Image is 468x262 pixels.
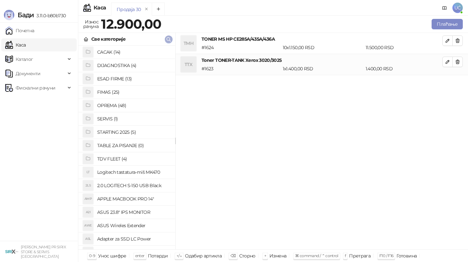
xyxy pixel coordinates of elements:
[83,247,93,257] div: AM1
[281,44,364,51] div: 10 x 1.150,00 RSD
[176,253,182,258] span: ↑/↓
[295,253,338,258] span: ⌘ command / ⌃ control
[201,57,442,64] h4: Toner TONER-TANK Xerox 3020/3025
[97,74,170,84] h4: ESAD FIRME (13)
[82,18,100,31] div: Износ рачуна
[5,38,26,51] a: Каса
[239,252,255,260] div: Сторно
[264,253,266,258] span: +
[83,234,93,244] div: ASL
[97,247,170,257] h4: Apple MBP 16: SPACE BLACK/M4 Max 14C/32C GPU/36GB/1T-ZEE
[97,180,170,191] h4: 2.0 LOGITECH S-150 USB Black
[142,7,151,12] button: remove
[97,207,170,217] h4: ASUS 23.8" IPS MONITOR
[135,253,145,258] span: enter
[97,140,170,151] h4: TABLE ZA PISANJE (0)
[117,6,141,13] div: Продаја 30
[432,19,463,29] button: Плаћање
[452,3,463,13] span: UĆ
[269,252,286,260] div: Измена
[364,44,444,51] div: 11.500,00 RSD
[16,53,33,66] span: Каталог
[181,57,196,72] div: TTX
[97,234,170,244] h4: Adapter za SSD LC Power
[97,100,170,111] h4: OPREMA (48)
[97,114,170,124] h4: SERVIS (1)
[97,47,170,57] h4: CACAK (14)
[91,35,125,43] div: Све категорије
[83,220,93,231] div: AWE
[78,46,175,249] div: grid
[16,67,40,80] span: Документи
[230,253,236,258] span: ⌫
[148,252,168,260] div: Потврди
[97,60,170,71] h4: DIJAGNOSTIKA (4)
[83,167,93,177] div: LT
[97,167,170,177] h4: Logitech tastatura-miš MK470
[97,194,170,204] h4: APPLE MACBOOK PRO 14"
[94,5,106,10] div: Каса
[97,127,170,137] h4: STARTING 2025 (5)
[281,65,364,72] div: 1 x 1.400,00 RSD
[101,16,161,32] strong: 12.900,00
[181,35,196,51] div: TMH
[152,3,165,16] button: Add tab
[97,154,170,164] h4: TDV FLEET (4)
[200,44,281,51] div: # 1624
[349,252,370,260] div: Претрага
[201,35,442,43] h4: TONER MS HP CE285A/435A/436A
[200,65,281,72] div: # 1623
[21,245,66,259] small: [PERSON_NAME] PR SIRIX STORE & SERVIS [GEOGRAPHIC_DATA]
[97,220,170,231] h4: ASUS Wireles Extender
[18,11,34,19] span: Бади
[16,81,55,94] span: Фискални рачуни
[34,13,66,19] span: 3.11.0-b80b730
[439,3,450,13] a: Документација
[83,180,93,191] div: 2LS
[5,24,34,37] a: Почетна
[185,252,222,260] div: Одабир артикла
[83,207,93,217] div: A2I
[98,252,126,260] div: Унос шифре
[89,253,95,258] span: 0-9
[364,65,444,72] div: 1.400,00 RSD
[97,87,170,97] h4: FIMAS (25)
[83,194,93,204] div: AMP
[379,253,393,258] span: F10 / F16
[4,10,14,20] img: Logo
[5,245,18,258] img: 64x64-companyLogo-cb9a1907-c9b0-4601-bb5e-5084e694c383.png
[396,252,417,260] div: Готовина
[345,253,346,258] span: f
